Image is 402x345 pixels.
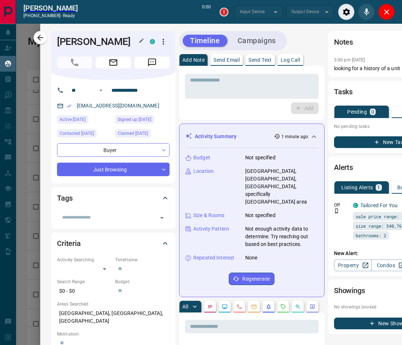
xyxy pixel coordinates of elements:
[358,4,375,20] div: Mute
[280,304,286,310] svg: Requests
[57,115,111,126] div: Sun Oct 20 2024
[57,301,170,307] p: Areas Searched:
[23,12,78,19] p: [PHONE_NUMBER] -
[57,278,111,285] p: Search Range:
[251,304,257,310] svg: Emails
[57,257,111,263] p: Actively Searching:
[377,185,380,190] p: 1
[245,167,318,206] p: [GEOGRAPHIC_DATA], [GEOGRAPHIC_DATA], [GEOGRAPHIC_DATA], specifically [GEOGRAPHIC_DATA] area
[334,162,353,173] h2: Alerts
[182,304,188,309] p: All
[245,154,276,162] p: Not specified
[371,109,374,114] p: 0
[193,225,229,233] p: Activity Pattern
[334,36,353,48] h2: Notes
[245,254,258,262] p: None
[115,129,170,140] div: Wed May 24 2023
[356,232,386,239] span: bathrooms: 2
[202,4,211,20] p: 0:00
[60,116,86,123] span: Active [DATE]
[229,273,274,285] button: Regenerate
[266,304,272,310] svg: Listing Alerts
[222,304,228,310] svg: Lead Browsing Activity
[213,57,240,62] p: Send Email
[77,103,159,109] a: [EMAIL_ADDRESS][DOMAIN_NAME]
[334,285,365,296] h2: Showings
[334,86,353,98] h2: Tasks
[245,212,276,219] p: Not specified
[115,278,170,285] p: Budget:
[118,130,148,137] span: Claimed [DATE]
[60,130,94,137] span: Contacted [DATE]
[57,285,111,297] p: $0 - $0
[249,57,272,62] p: Send Text
[185,130,318,143] div: Activity Summary1 minute ago
[341,185,373,190] p: Listing Alerts
[230,35,283,47] button: Campaigns
[193,254,234,262] p: Repeated Interest
[96,86,105,95] button: Open
[115,115,170,126] div: Wed May 24 2023
[193,167,214,175] p: Location
[23,4,78,12] h2: [PERSON_NAME]
[57,57,92,68] span: Call
[334,202,349,208] p: Off
[347,109,367,114] p: Pending
[334,57,365,62] p: 3:00 pm [DATE]
[134,57,170,68] span: Message
[96,57,131,68] span: Email
[310,304,315,310] svg: Agent Actions
[338,4,354,20] div: Audio Settings
[195,133,236,140] p: Activity Summary
[115,257,170,263] p: Timeframe:
[57,36,139,48] h1: [PERSON_NAME]
[57,143,170,157] div: Buyer
[334,259,372,271] a: Property
[193,212,225,219] p: Size & Rooms
[57,307,170,327] p: [GEOGRAPHIC_DATA], [GEOGRAPHIC_DATA], [GEOGRAPHIC_DATA]
[245,225,318,248] p: Not enough activity data to determine. Try reaching out based on best practices.
[295,304,301,310] svg: Opportunities
[360,202,398,208] a: Tailored For You
[57,235,170,252] div: Criteria
[157,213,167,223] button: Open
[57,189,170,207] div: Tags
[353,203,358,208] div: condos.ca
[150,39,155,44] div: condos.ca
[57,129,111,140] div: Thu May 25 2023
[57,192,72,204] h2: Tags
[63,13,75,18] span: ready
[183,35,227,47] button: Timeline
[57,163,170,176] div: Just Browsing
[182,57,205,62] p: Add Note
[118,116,151,123] span: Signed up [DATE]
[236,304,242,310] svg: Calls
[281,57,300,62] p: Log Call
[57,331,170,337] p: Motivation:
[193,154,210,162] p: Budget
[378,4,395,20] div: Close
[207,304,213,310] svg: Notes
[67,103,72,109] svg: Email Verified
[281,133,308,140] p: 1 minute ago
[334,208,339,213] svg: Push Notification Only
[57,238,81,249] h2: Criteria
